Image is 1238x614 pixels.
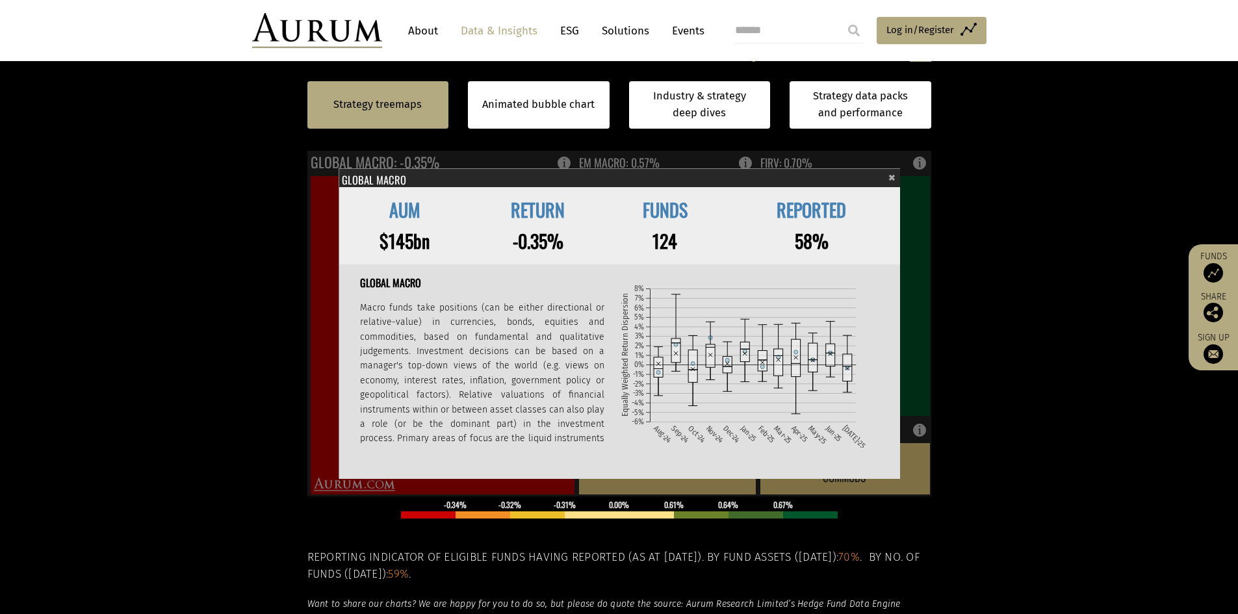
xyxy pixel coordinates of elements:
[307,598,901,609] em: Want to share our charts? We are happy for you to do so, but please do quote the source: Aurum Re...
[595,19,656,43] a: Solutions
[886,22,954,38] span: Log in/Register
[790,81,931,129] a: Strategy data packs and performance
[388,567,409,581] span: 59%
[482,96,595,113] a: Animated bubble chart
[402,19,445,43] a: About
[307,549,931,583] h5: Reporting indicator of eligible funds having reported (as at [DATE]). By fund assets ([DATE]): . ...
[252,13,382,48] img: Aurum
[1195,251,1232,283] a: Funds
[841,18,867,44] input: Submit
[1204,263,1223,283] img: Access Funds
[838,550,860,564] span: 70%
[454,19,544,43] a: Data & Insights
[877,17,987,44] a: Log in/Register
[333,96,422,113] a: Strategy treemaps
[1204,344,1223,364] img: Sign up to our newsletter
[1195,332,1232,364] a: Sign up
[1195,292,1232,322] div: Share
[665,19,704,43] a: Events
[629,81,771,129] a: Industry & strategy deep dives
[554,19,586,43] a: ESG
[1204,303,1223,322] img: Share this post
